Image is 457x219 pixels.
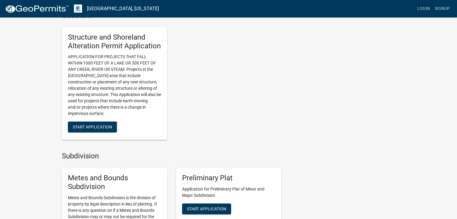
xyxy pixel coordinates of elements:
h5: Metes and Bounds Subdivision [68,174,161,191]
span: Start Application [187,206,226,211]
a: Login [415,3,432,14]
img: Otter Tail County, Minnesota [74,4,82,13]
a: [GEOGRAPHIC_DATA], [US_STATE] [87,4,159,14]
a: Signup [432,3,452,14]
button: Start Application [182,203,231,214]
h5: Preliminary Plat [182,174,275,182]
p: APPLICATION FOR PROJECTS THAT FALL WITHIN 1000 FEET OF A LAKE OR 300 FEET OF ANY CREEK, RIVER OR ... [68,54,161,117]
span: Start Application [73,124,112,129]
h5: Structure and Shoreland Alteration Permit Application [68,33,161,50]
p: Application for Preliminary Plat of Minor and Major Subdivision [182,186,275,199]
button: Start Application [68,121,117,132]
h4: Subdivision [62,152,281,160]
